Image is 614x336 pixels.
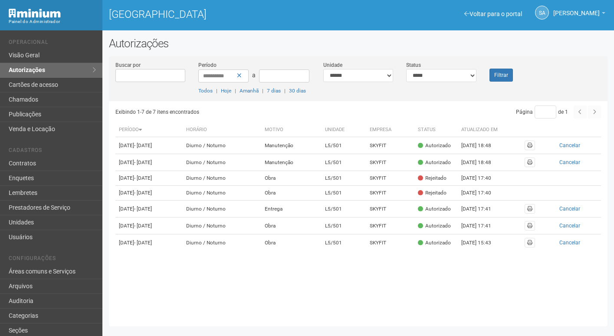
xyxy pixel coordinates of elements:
td: [DATE] 18:48 [458,137,506,154]
div: Rejeitado [418,175,447,182]
td: Diurno / Noturno [183,154,261,171]
button: Cancelar [542,141,598,150]
div: Autorizado [418,142,451,149]
div: Autorizado [418,239,451,247]
a: Hoje [221,88,231,94]
td: [DATE] [115,217,183,234]
li: Configurações [9,255,96,264]
td: [DATE] 17:41 [458,201,506,217]
td: SKYFIT [366,186,415,201]
button: Filtrar [489,69,513,82]
td: L5/501 [322,201,366,217]
span: - [DATE] [134,142,152,148]
span: | [284,88,286,94]
th: Atualizado em [458,123,506,137]
td: [DATE] 18:48 [458,154,506,171]
label: Período [198,61,217,69]
td: Diurno / Noturno [183,217,261,234]
a: Amanhã [240,88,259,94]
td: Diurno / Noturno [183,137,261,154]
div: Painel do Administrador [9,18,96,26]
td: Obra [261,186,322,201]
button: Cancelar [542,238,598,247]
th: Período [115,123,183,137]
div: Autorizado [418,205,451,213]
button: Cancelar [542,204,598,214]
span: - [DATE] [134,159,152,165]
td: [DATE] 17:41 [458,217,506,234]
td: L5/501 [322,186,366,201]
td: L5/501 [322,217,366,234]
td: [DATE] [115,186,183,201]
td: L5/501 [322,154,366,171]
label: Status [406,61,421,69]
td: Manutenção [261,154,322,171]
div: Rejeitado [418,189,447,197]
td: [DATE] 17:40 [458,171,506,186]
button: Cancelar [542,158,598,167]
div: Autorizado [418,222,451,230]
span: | [235,88,236,94]
td: Diurno / Noturno [183,186,261,201]
td: [DATE] 17:40 [458,186,506,201]
td: Diurno / Noturno [183,234,261,251]
td: Entrega [261,201,322,217]
span: - [DATE] [134,240,152,246]
label: Buscar por [115,61,141,69]
td: Obra [261,234,322,251]
td: Obra [261,171,322,186]
td: SKYFIT [366,137,415,154]
span: | [262,88,263,94]
span: a [252,72,256,79]
span: | [216,88,217,94]
span: - [DATE] [134,190,152,196]
li: Cadastros [9,147,96,156]
a: 30 dias [289,88,306,94]
span: Página de 1 [516,109,568,115]
td: Diurno / Noturno [183,201,261,217]
h2: Autorizações [109,37,607,50]
a: [PERSON_NAME] [553,11,605,18]
span: - [DATE] [134,223,152,229]
span: - [DATE] [134,175,152,181]
a: 7 dias [267,88,281,94]
label: Unidade [323,61,342,69]
div: Exibindo 1-7 de 7 itens encontrados [115,105,355,119]
td: [DATE] 15:43 [458,234,506,251]
td: [DATE] [115,201,183,217]
td: L5/501 [322,171,366,186]
img: Minium [9,9,61,18]
td: SKYFIT [366,234,415,251]
a: Voltar para o portal [464,10,522,17]
td: SKYFIT [366,154,415,171]
button: Cancelar [542,221,598,231]
th: Empresa [366,123,415,137]
td: [DATE] [115,137,183,154]
td: SKYFIT [366,171,415,186]
th: Motivo [261,123,322,137]
span: - [DATE] [134,206,152,212]
td: [DATE] [115,154,183,171]
th: Horário [183,123,261,137]
td: [DATE] [115,234,183,251]
a: SA [535,6,549,20]
span: Silvio Anjos [553,1,600,16]
td: Manutenção [261,137,322,154]
h1: [GEOGRAPHIC_DATA] [109,9,352,20]
td: [DATE] [115,171,183,186]
li: Operacional [9,39,96,48]
td: SKYFIT [366,201,415,217]
td: SKYFIT [366,217,415,234]
td: L5/501 [322,137,366,154]
td: Diurno / Noturno [183,171,261,186]
th: Unidade [322,123,366,137]
td: L5/501 [322,234,366,251]
a: Todos [198,88,213,94]
th: Status [414,123,458,137]
td: Obra [261,217,322,234]
div: Autorizado [418,159,451,166]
